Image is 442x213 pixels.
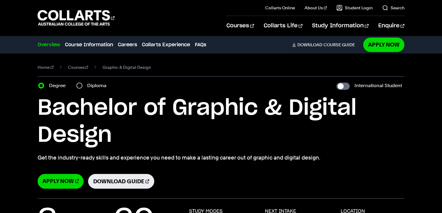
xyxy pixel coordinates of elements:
[118,41,137,48] a: Careers
[38,95,404,149] h1: Bachelor of Graphic & Digital Design
[305,5,327,11] a: About Us
[88,174,154,189] a: Download Guide
[38,41,60,48] a: Overview
[87,81,110,90] label: Diploma
[38,154,404,162] p: Get the industry-ready skills and experience you need to make a lasting career out of graphic and...
[142,41,190,48] a: Collarts Experience
[68,63,88,72] a: Courses
[382,5,404,11] a: Search
[265,5,295,11] a: Collarts Online
[297,42,322,47] span: Download
[195,41,206,48] a: FAQs
[363,38,404,52] a: Apply Now
[103,63,151,72] span: Graphic & Digital Design
[38,63,54,72] a: Home
[336,5,373,11] a: Student Login
[312,16,369,36] a: Study Information
[65,41,113,48] a: Course Information
[264,16,302,36] a: Collarts Life
[355,81,402,90] label: International Student
[49,81,69,90] label: Degree
[226,16,254,36] a: Courses
[378,16,404,36] a: Enquire
[292,42,360,47] a: DownloadCourse Guide
[38,174,84,189] a: Apply Now
[38,9,115,26] div: Go to homepage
